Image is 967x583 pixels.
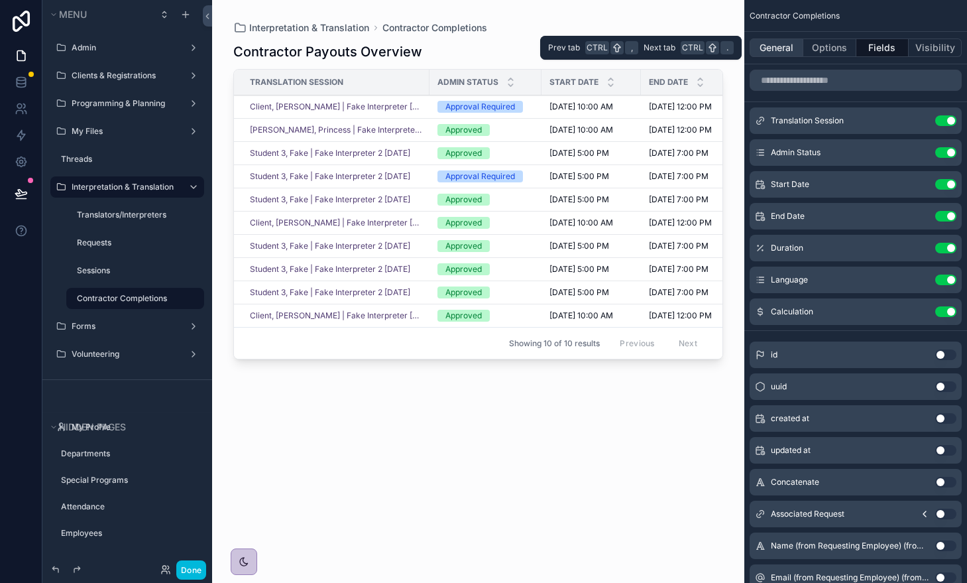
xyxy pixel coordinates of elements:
span: Translation Session [250,77,343,88]
span: Concatenate [771,477,819,487]
button: Hidden pages [48,418,199,436]
span: Language [771,275,808,285]
button: Menu [48,5,151,24]
label: Translators/Interpreters [77,210,196,220]
label: Special Programs [61,475,196,486]
button: Done [176,560,206,580]
span: Associated Request [771,509,844,519]
span: End Date [649,77,688,88]
label: Interpretation & Translation [72,182,178,192]
span: Next tab [644,42,675,53]
label: My Profile [72,422,196,432]
span: updated at [771,445,811,456]
span: Prev tab [548,42,580,53]
span: Name (from Requesting Employee) (from Associated Request) [771,541,930,551]
span: End Date [771,211,805,222]
span: id [771,350,777,360]
span: Contractor Completions [750,11,840,21]
span: Ctrl [585,41,609,54]
label: Clients & Registrations [72,70,178,81]
span: Showing 10 of 10 results [509,338,600,349]
span: Admin Status [771,147,821,158]
span: uuid [771,381,787,392]
span: created at [771,413,809,424]
button: Options [803,38,856,57]
span: . [722,42,732,53]
label: Location [61,554,196,565]
label: Departments [61,448,196,459]
label: Attendance [61,501,196,512]
label: Employees [61,528,196,539]
label: Admin [72,42,178,53]
label: Sessions [77,265,196,276]
span: , [626,42,637,53]
label: Volunteering [72,349,178,359]
label: Requests [77,237,196,248]
button: Visibility [909,38,962,57]
button: General [750,38,803,57]
label: Contractor Completions [77,293,196,304]
label: Threads [61,154,196,164]
span: Admin Status [437,77,498,88]
span: Start Date [549,77,598,88]
span: Menu [59,9,87,20]
span: Duration [771,243,803,253]
span: Translation Session [771,115,844,126]
span: Calculation [771,306,813,317]
label: My Files [72,126,178,137]
span: Start Date [771,179,809,190]
button: Fields [856,38,909,57]
span: Ctrl [681,41,705,54]
label: Programming & Planning [72,98,178,109]
label: Forms [72,321,178,332]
